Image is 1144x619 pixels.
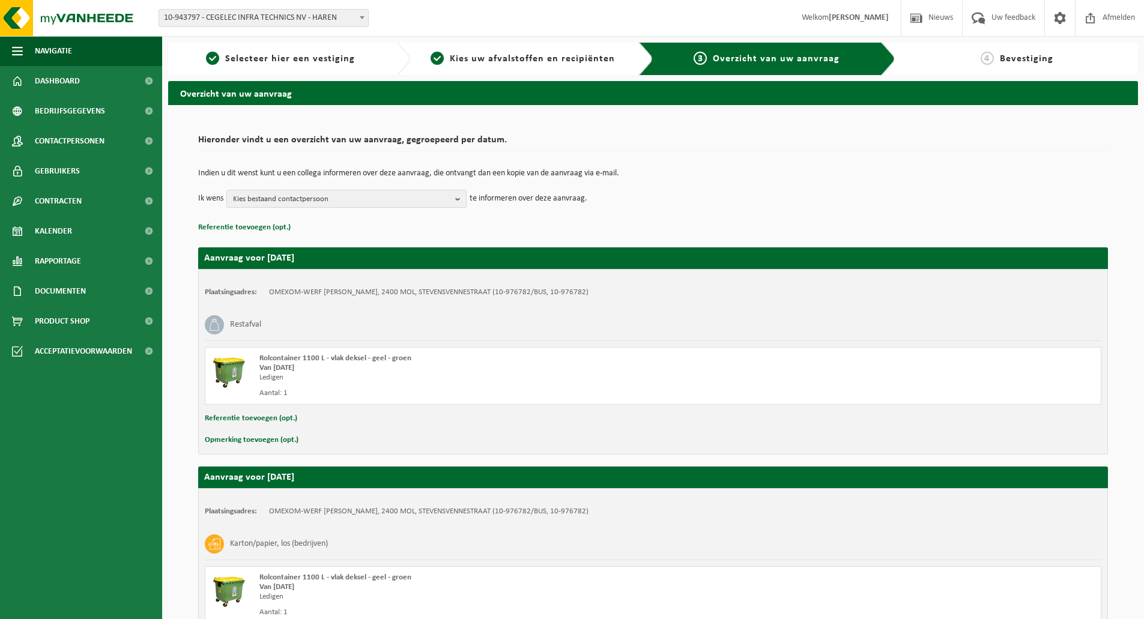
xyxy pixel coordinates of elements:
h2: Overzicht van uw aanvraag [168,81,1138,104]
h3: Restafval [230,315,261,334]
button: Kies bestaand contactpersoon [226,190,467,208]
a: 1Selecteer hier een vestiging [174,52,387,66]
span: Contracten [35,186,82,216]
span: 2 [431,52,444,65]
span: 10-943797 - CEGELEC INFRA TECHNICS NV - HAREN [159,10,368,26]
td: OMEXOM-WERF [PERSON_NAME], 2400 MOL, STEVENSVENNESTRAAT (10-976782/BUS, 10-976782) [269,288,589,297]
span: Bedrijfsgegevens [35,96,105,126]
strong: Van [DATE] [259,583,294,591]
span: Kies uw afvalstoffen en recipiënten [450,54,615,64]
span: Rolcontainer 1100 L - vlak deksel - geel - groen [259,354,411,362]
span: 3 [694,52,707,65]
img: WB-1100-HPE-GN-50.png [211,354,247,390]
span: Dashboard [35,66,80,96]
span: Contactpersonen [35,126,104,156]
button: Opmerking toevoegen (opt.) [205,432,298,448]
button: Referentie toevoegen (opt.) [198,220,291,235]
span: Navigatie [35,36,72,66]
span: Rolcontainer 1100 L - vlak deksel - geel - groen [259,573,411,581]
p: Ik wens [198,190,223,208]
div: Ledigen [259,592,701,602]
strong: Aanvraag voor [DATE] [204,473,294,482]
span: Selecteer hier een vestiging [225,54,355,64]
span: Documenten [35,276,86,306]
div: Ledigen [259,373,701,382]
span: Kalender [35,216,72,246]
span: Overzicht van uw aanvraag [713,54,840,64]
a: 2Kies uw afvalstoffen en recipiënten [417,52,629,66]
td: OMEXOM-WERF [PERSON_NAME], 2400 MOL, STEVENSVENNESTRAAT (10-976782/BUS, 10-976782) [269,507,589,516]
strong: Plaatsingsadres: [205,288,257,296]
span: 1 [206,52,219,65]
span: Bevestiging [1000,54,1053,64]
span: 10-943797 - CEGELEC INFRA TECHNICS NV - HAREN [159,9,369,27]
div: Aantal: 1 [259,608,701,617]
h3: Karton/papier, los (bedrijven) [230,534,328,554]
span: Rapportage [35,246,81,276]
div: Aantal: 1 [259,388,701,398]
button: Referentie toevoegen (opt.) [205,411,297,426]
strong: Plaatsingsadres: [205,507,257,515]
strong: Van [DATE] [259,364,294,372]
span: Kies bestaand contactpersoon [233,190,450,208]
p: Indien u dit wenst kunt u een collega informeren over deze aanvraag, die ontvangt dan een kopie v... [198,169,1108,178]
span: Gebruikers [35,156,80,186]
p: te informeren over deze aanvraag. [470,190,587,208]
strong: [PERSON_NAME] [829,13,889,22]
span: Acceptatievoorwaarden [35,336,132,366]
span: 4 [981,52,994,65]
h2: Hieronder vindt u een overzicht van uw aanvraag, gegroepeerd per datum. [198,135,1108,151]
span: Product Shop [35,306,89,336]
strong: Aanvraag voor [DATE] [204,253,294,263]
img: WB-1100-HPE-GN-50.png [211,573,247,609]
